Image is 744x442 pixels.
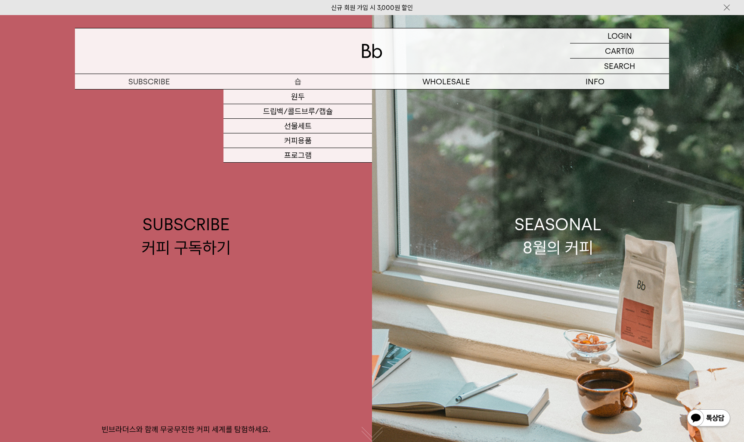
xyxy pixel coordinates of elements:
img: 로고 [362,44,382,58]
a: 프로그램 [223,148,372,163]
a: 숍 [223,74,372,89]
p: SEARCH [604,59,635,74]
div: SEASONAL 8월의 커피 [515,213,601,259]
a: 원두 [223,90,372,104]
p: LOGIN [608,28,632,43]
a: LOGIN [570,28,669,43]
p: CART [605,43,625,58]
a: 커피용품 [223,133,372,148]
p: WHOLESALE [372,74,521,89]
a: CART (0) [570,43,669,59]
img: 카카오톡 채널 1:1 채팅 버튼 [686,408,731,429]
a: 선물세트 [223,119,372,133]
a: 신규 회원 가입 시 3,000원 할인 [331,4,413,12]
a: 드립백/콜드브루/캡슐 [223,104,372,119]
div: SUBSCRIBE 커피 구독하기 [142,213,231,259]
p: (0) [625,43,634,58]
p: INFO [521,74,669,89]
a: SUBSCRIBE [75,74,223,89]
